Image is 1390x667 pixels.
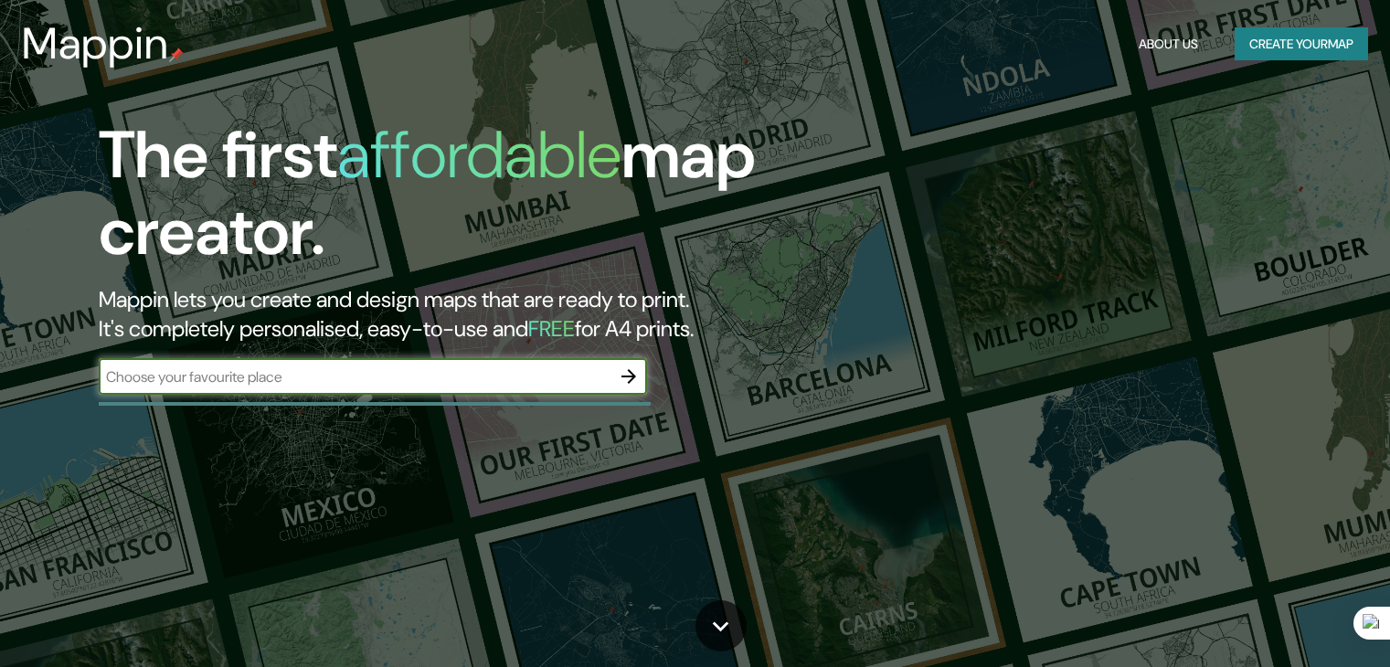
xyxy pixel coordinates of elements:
[99,366,610,387] input: Choose your favourite place
[22,18,169,69] h3: Mappin
[169,48,184,62] img: mappin-pin
[1131,27,1205,61] button: About Us
[1235,27,1368,61] button: Create yourmap
[528,314,575,343] h5: FREE
[99,117,794,285] h1: The first map creator.
[99,285,794,344] h2: Mappin lets you create and design maps that are ready to print. It's completely personalised, eas...
[337,112,621,197] h1: affordable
